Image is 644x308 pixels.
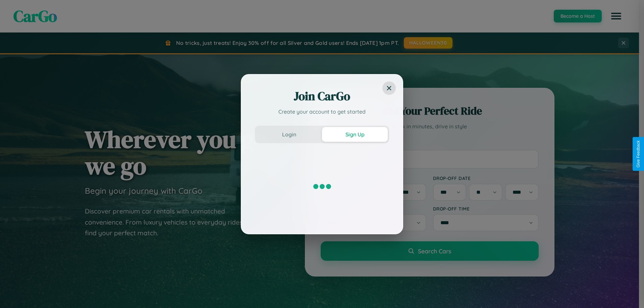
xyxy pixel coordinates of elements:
div: Give Feedback [636,140,641,168]
h2: Join CarGo [255,88,389,104]
iframe: Intercom live chat [7,285,23,301]
p: Create your account to get started [255,108,389,116]
button: Sign Up [322,127,388,142]
button: Login [256,127,322,142]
